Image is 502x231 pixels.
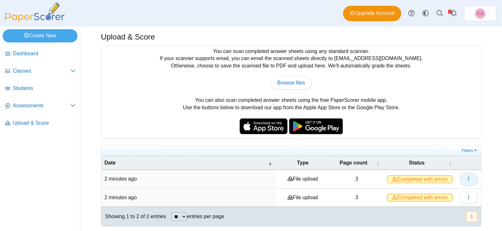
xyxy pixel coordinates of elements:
[464,6,496,21] a: Corey Schoenfelder
[460,147,480,154] a: Filters
[3,98,78,114] a: Assessments
[330,189,384,207] td: 3
[104,160,116,165] span: Date
[104,176,137,182] time: Aug 21, 2025 at 11:51 AM
[448,156,452,170] span: Status : Activate to sort
[330,170,384,188] td: 3
[3,3,67,22] img: PaperScorer
[3,18,67,23] a: PaperScorer
[376,156,380,170] span: Page count : Activate to sort
[104,195,137,200] time: Aug 21, 2025 at 11:51 AM
[343,6,401,21] a: Upgrade Account
[3,116,78,131] a: Upload & Score
[101,46,481,138] div: You can scan completed answer sheets using any standard scanner. If your scanner supports email, ...
[101,207,166,226] div: Showing 1 to 2 of 2 entries
[466,211,477,222] button: 1
[3,81,78,96] a: Students
[465,211,477,222] nav: pagination
[409,160,425,165] span: Status
[350,10,394,17] span: Upgrade Account
[276,170,329,188] td: File upload
[3,46,78,62] a: Dashboard
[447,6,461,21] a: Alerts
[271,76,312,89] a: Browse files
[101,31,155,42] h1: Upload & Score
[13,85,76,92] span: Students
[3,64,78,79] a: Classes
[276,189,329,207] td: File upload
[13,67,70,75] span: Classes
[475,8,485,19] span: Corey Schoenfelder
[239,118,288,134] img: apple-store-badge.svg
[387,194,453,201] span: Completed with errors
[477,11,483,16] span: Corey Schoenfelder
[13,50,76,57] span: Dashboard
[340,160,367,165] span: Page count
[268,156,272,170] span: Date : Activate to remove sorting
[187,214,224,219] label: entries per page
[13,102,70,109] span: Assessments
[277,80,305,85] span: Browse files
[297,160,309,165] span: Type
[13,120,76,127] span: Upload & Score
[387,175,453,183] span: Completed with errors
[3,29,77,42] a: Create New
[289,118,343,134] img: google-play-badge.png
